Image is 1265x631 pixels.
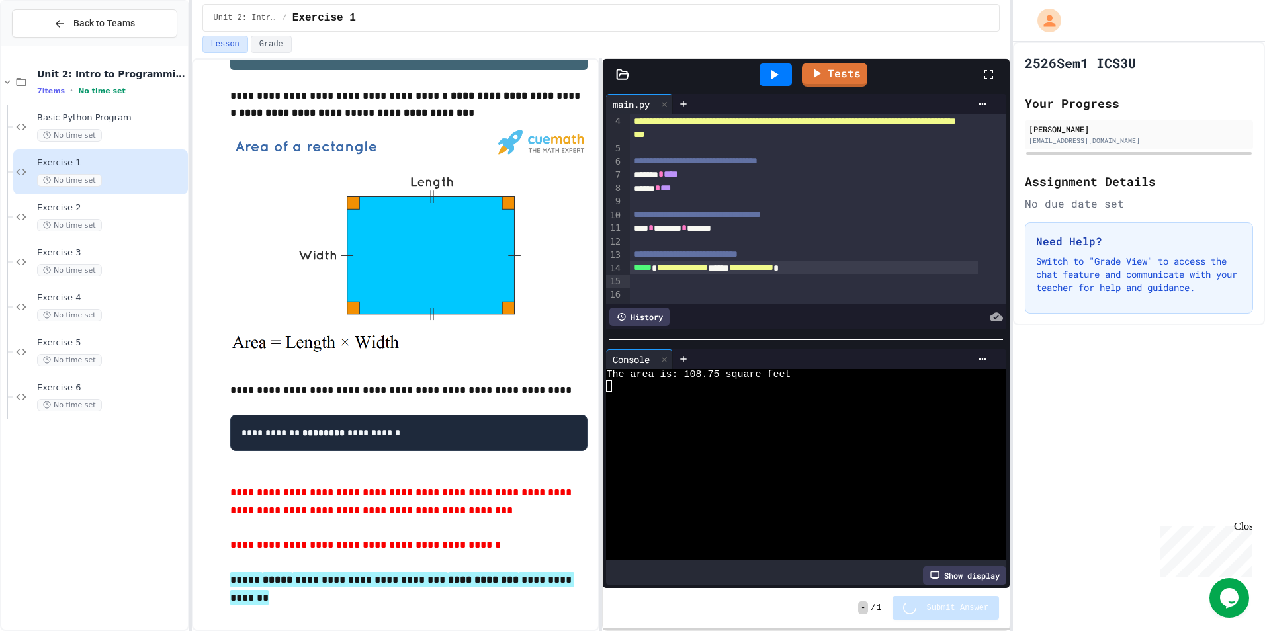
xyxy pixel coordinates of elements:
[1024,5,1065,36] div: My Account
[37,157,185,169] span: Exercise 1
[78,87,126,95] span: No time set
[1209,578,1252,618] iframe: chat widget
[1025,94,1253,112] h2: Your Progress
[37,337,185,349] span: Exercise 5
[927,603,989,613] span: Submit Answer
[37,292,185,304] span: Exercise 4
[37,247,185,259] span: Exercise 3
[923,566,1006,585] div: Show display
[37,354,102,366] span: No time set
[606,235,623,249] div: 12
[292,10,356,26] span: Exercise 1
[70,85,73,96] span: •
[202,36,248,53] button: Lesson
[5,5,91,84] div: Chat with us now!Close
[73,17,135,30] span: Back to Teams
[606,142,623,155] div: 5
[1029,136,1249,146] div: [EMAIL_ADDRESS][DOMAIN_NAME]
[606,353,656,366] div: Console
[251,36,292,53] button: Grade
[606,155,623,169] div: 6
[606,222,623,235] div: 11
[283,13,287,23] span: /
[37,68,185,80] span: Unit 2: Intro to Programming
[1036,255,1242,294] p: Switch to "Grade View" to access the chat feature and communicate with your teacher for help and ...
[1025,54,1136,72] h1: 2526Sem1 ICS3U
[606,115,623,142] div: 4
[606,249,623,262] div: 13
[37,112,185,124] span: Basic Python Program
[1155,521,1252,577] iframe: chat widget
[37,129,102,142] span: No time set
[37,382,185,394] span: Exercise 6
[1025,196,1253,212] div: No due date set
[802,63,867,87] a: Tests
[37,87,65,95] span: 7 items
[858,601,868,614] span: -
[37,399,102,411] span: No time set
[1029,123,1249,135] div: [PERSON_NAME]
[1036,233,1242,249] h3: Need Help?
[606,97,656,111] div: main.py
[877,603,881,613] span: 1
[606,209,623,222] div: 10
[214,13,277,23] span: Unit 2: Intro to Programming
[37,219,102,231] span: No time set
[606,262,623,275] div: 14
[606,169,623,182] div: 7
[606,275,623,288] div: 15
[37,202,185,214] span: Exercise 2
[609,308,670,326] div: History
[606,288,623,302] div: 16
[37,264,102,276] span: No time set
[606,195,623,208] div: 9
[606,182,623,195] div: 8
[37,174,102,187] span: No time set
[871,603,875,613] span: /
[606,369,791,380] span: The area is: 108.75 square feet
[37,309,102,321] span: No time set
[1025,172,1253,190] h2: Assignment Details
